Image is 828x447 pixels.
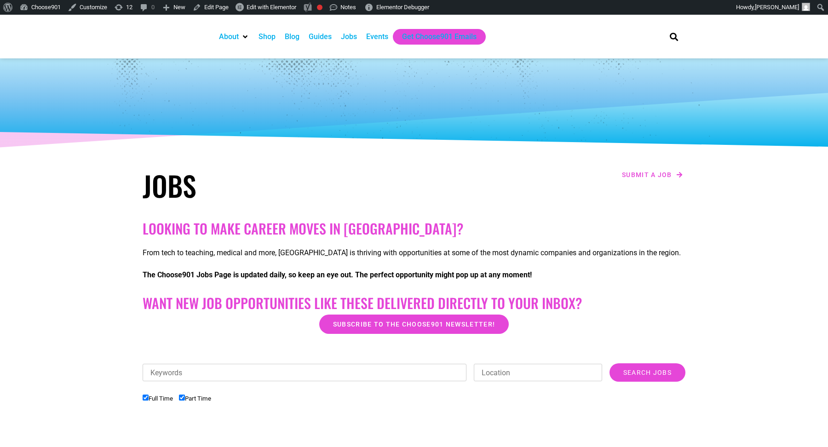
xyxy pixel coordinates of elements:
[474,364,602,381] input: Location
[341,31,357,42] a: Jobs
[259,31,276,42] a: Shop
[219,31,239,42] a: About
[143,270,532,279] strong: The Choose901 Jobs Page is updated daily, so keep an eye out. The perfect opportunity might pop u...
[143,247,685,258] p: From tech to teaching, medical and more, [GEOGRAPHIC_DATA] is thriving with opportunities at some...
[402,31,477,42] a: Get Choose901 Emails
[609,363,685,382] input: Search Jobs
[214,29,654,45] nav: Main nav
[333,321,495,327] span: Subscribe to the Choose901 newsletter!
[179,395,211,402] label: Part Time
[143,395,149,401] input: Full Time
[667,29,682,44] div: Search
[179,395,185,401] input: Part Time
[143,169,409,202] h1: Jobs
[317,5,322,10] div: Needs improvement
[214,29,254,45] div: About
[143,295,685,311] h2: Want New Job Opportunities like these Delivered Directly to your Inbox?
[622,172,672,178] span: Submit a job
[247,4,296,11] span: Edit with Elementor
[143,395,173,402] label: Full Time
[309,31,332,42] a: Guides
[619,169,685,181] a: Submit a job
[755,4,799,11] span: [PERSON_NAME]
[366,31,388,42] a: Events
[143,364,466,381] input: Keywords
[143,220,685,237] h2: Looking to make career moves in [GEOGRAPHIC_DATA]?
[285,31,299,42] a: Blog
[319,315,509,334] a: Subscribe to the Choose901 newsletter!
